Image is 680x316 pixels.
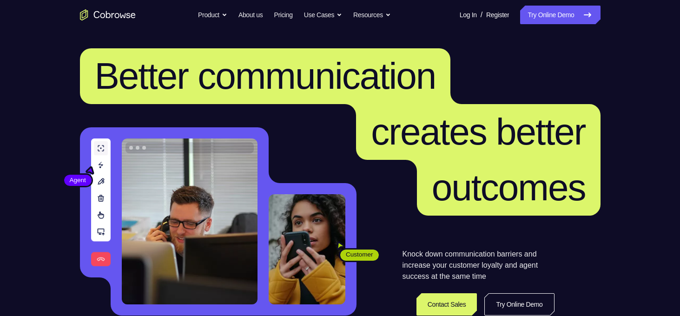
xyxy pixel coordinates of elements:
[460,6,477,24] a: Log In
[486,6,509,24] a: Register
[198,6,227,24] button: Product
[274,6,292,24] a: Pricing
[520,6,600,24] a: Try Online Demo
[122,138,257,304] img: A customer support agent talking on the phone
[304,6,342,24] button: Use Cases
[269,194,345,304] img: A customer holding their phone
[353,6,391,24] button: Resources
[80,9,136,20] a: Go to the home page
[416,293,477,316] a: Contact Sales
[238,6,263,24] a: About us
[481,9,482,20] span: /
[432,167,586,208] span: outcomes
[484,293,554,316] a: Try Online Demo
[371,111,585,152] span: creates better
[95,55,436,97] span: Better communication
[403,249,555,282] p: Knock down communication barriers and increase your customer loyalty and agent success at the sam...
